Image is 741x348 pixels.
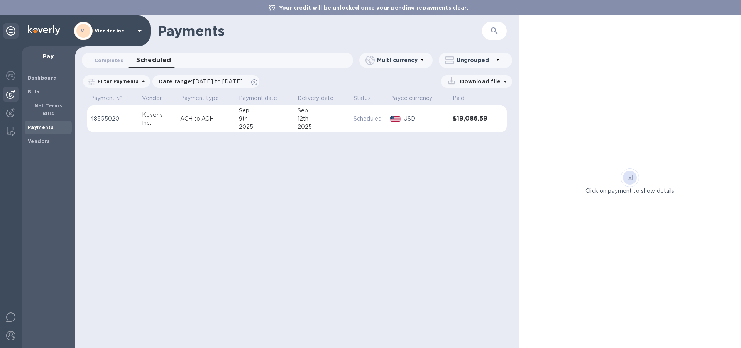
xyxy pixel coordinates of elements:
div: Sep [239,107,291,115]
span: Completed [95,56,124,65]
div: 12th [298,115,347,123]
div: Unpin categories [3,23,19,39]
div: Date range:[DATE] to [DATE] [152,75,259,88]
p: Click on payment to show details [585,187,674,195]
p: Multi currency [377,56,418,64]
span: Payment date [239,94,288,102]
span: Payment type [180,94,229,102]
span: Status [354,94,381,102]
b: Net Terms Bills [34,103,63,116]
p: Vendor [142,94,162,102]
p: Scheduled [354,115,384,123]
div: Inc. [142,119,174,127]
b: VI [81,28,86,34]
p: Viander inc [95,28,133,34]
p: Paid [453,94,465,102]
div: Sep [298,107,347,115]
img: Foreign exchange [6,71,15,80]
div: 9th [239,115,291,123]
p: ACH to ACH [180,115,233,123]
span: [DATE] to [DATE] [193,78,243,85]
b: Your credit will be unlocked once your pending repayments clear. [279,5,468,11]
p: Payment № [90,94,122,102]
p: Ungrouped [457,56,493,64]
span: Vendor [142,94,172,102]
p: Payee currency [390,94,432,102]
span: Scheduled [136,55,171,66]
span: Payment № [90,94,132,102]
h3: $19,086.59 [453,115,490,122]
b: Bills [28,89,39,95]
p: Status [354,94,371,102]
span: Payee currency [390,94,442,102]
h1: Payments [157,23,482,39]
p: 48555020 [90,115,136,123]
b: Payments [28,124,54,130]
div: Koverly [142,111,174,119]
p: Payment type [180,94,219,102]
p: Download file [457,78,501,85]
p: Delivery date [298,94,334,102]
img: USD [390,116,401,122]
span: Delivery date [298,94,344,102]
p: USD [404,115,447,123]
p: Payment date [239,94,277,102]
b: Dashboard [28,75,57,81]
p: Date range : [159,78,247,85]
div: 2025 [239,123,291,131]
p: Filter Payments [95,78,139,85]
b: Vendors [28,138,50,144]
p: Pay [28,53,69,60]
div: 2025 [298,123,347,131]
span: Paid [453,94,475,102]
img: Logo [28,25,60,35]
